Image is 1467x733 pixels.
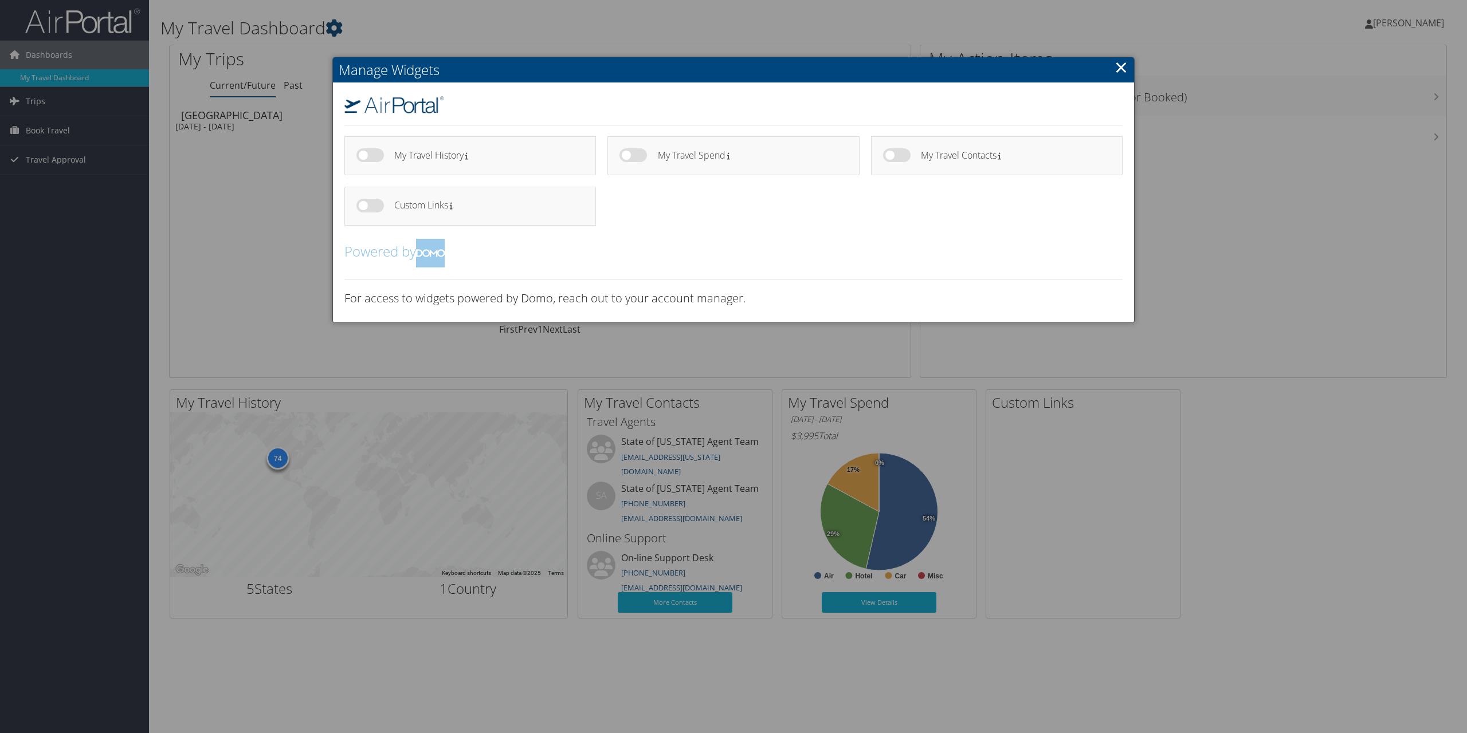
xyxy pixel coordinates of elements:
[344,239,1123,267] h2: Powered by
[658,151,839,160] h4: My Travel Spend
[394,200,575,210] h4: Custom Links
[921,151,1102,160] h4: My Travel Contacts
[344,96,444,113] img: airportal-logo.png
[1115,56,1128,78] a: Close
[333,57,1134,82] h2: Manage Widgets
[416,239,445,267] img: domo-logo.png
[394,151,575,160] h4: My Travel History
[344,290,1123,306] h3: For access to widgets powered by Domo, reach out to your account manager.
